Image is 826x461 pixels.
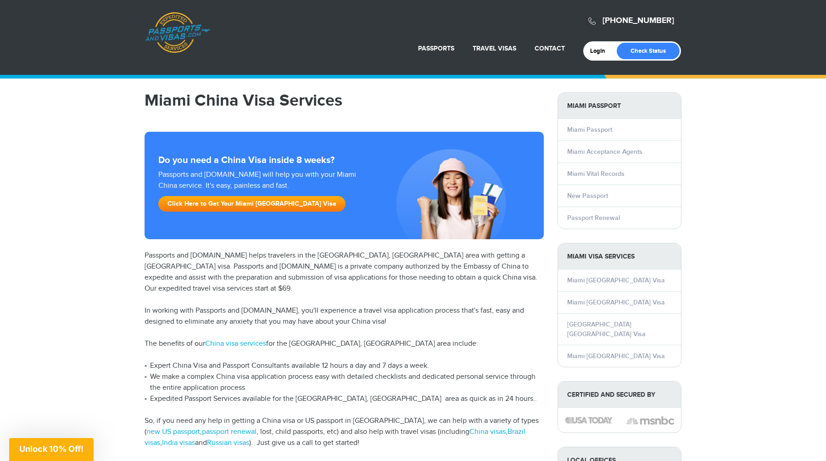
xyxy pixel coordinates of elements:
a: [GEOGRAPHIC_DATA] [GEOGRAPHIC_DATA] Visa [567,320,646,338]
a: Miami Vital Records [567,170,625,178]
a: Miami [GEOGRAPHIC_DATA] Visa [567,276,665,284]
iframe: Intercom live chat [795,430,817,452]
img: image description [626,415,674,426]
p: So, if you need any help in getting a China visa or US passport in [GEOGRAPHIC_DATA], we can help... [145,416,544,449]
a: Login [590,47,612,55]
img: image description [565,417,613,423]
li: Expert China Visa and Passport Consultants available 12 hours a day and 7 days a week. [145,360,544,371]
a: Check Status [617,43,680,59]
a: New Passport [567,192,608,200]
a: Passport Renewal [567,214,620,222]
a: China visas [469,427,506,436]
a: passport renewal [202,427,257,436]
strong: Miami Passport [558,93,681,119]
a: [PHONE_NUMBER] [603,16,674,26]
p: The benefits of our for the [GEOGRAPHIC_DATA], [GEOGRAPHIC_DATA] area include: [145,338,544,349]
strong: Certified and Secured by [558,382,681,408]
a: Click Here to Get Your Miami [GEOGRAPHIC_DATA] Visa [158,196,346,212]
a: Brazil visas [145,427,525,447]
a: India visas [162,439,195,447]
a: Passports [418,45,454,52]
h1: Miami China Visa Services [145,92,544,109]
li: Expedited Passport Services available for the [GEOGRAPHIC_DATA], [GEOGRAPHIC_DATA] area as quick ... [145,394,544,405]
a: Miami Acceptance Agents [567,148,642,156]
strong: Miami Visa Services [558,243,681,270]
p: In working with Passports and [DOMAIN_NAME], you'll experience a travel visa application process ... [145,305,544,327]
li: We make a complex China visa application process easy with detailed checklists and dedicated pers... [145,371,544,394]
a: Contact [535,45,565,52]
a: Passports & [DOMAIN_NAME] [145,12,210,53]
div: Unlock 10% Off! [9,438,94,461]
a: Miami Passport [567,126,612,134]
a: new US passport [146,427,200,436]
div: Passports and [DOMAIN_NAME] will help you with your Miami China service. It's easy, painless and ... [155,169,376,216]
a: Miami [GEOGRAPHIC_DATA] Visa [567,298,665,306]
p: Passports and [DOMAIN_NAME] helps travelers in the [GEOGRAPHIC_DATA], [GEOGRAPHIC_DATA] area with... [145,250,544,294]
a: Miami [GEOGRAPHIC_DATA] Visa [567,352,665,360]
span: Unlock 10% Off! [19,444,84,454]
strong: Do you need a China Visa inside 8 weeks? [158,155,530,166]
a: Travel Visas [473,45,516,52]
a: Russian visas [207,439,249,447]
a: China visa services [205,339,266,348]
